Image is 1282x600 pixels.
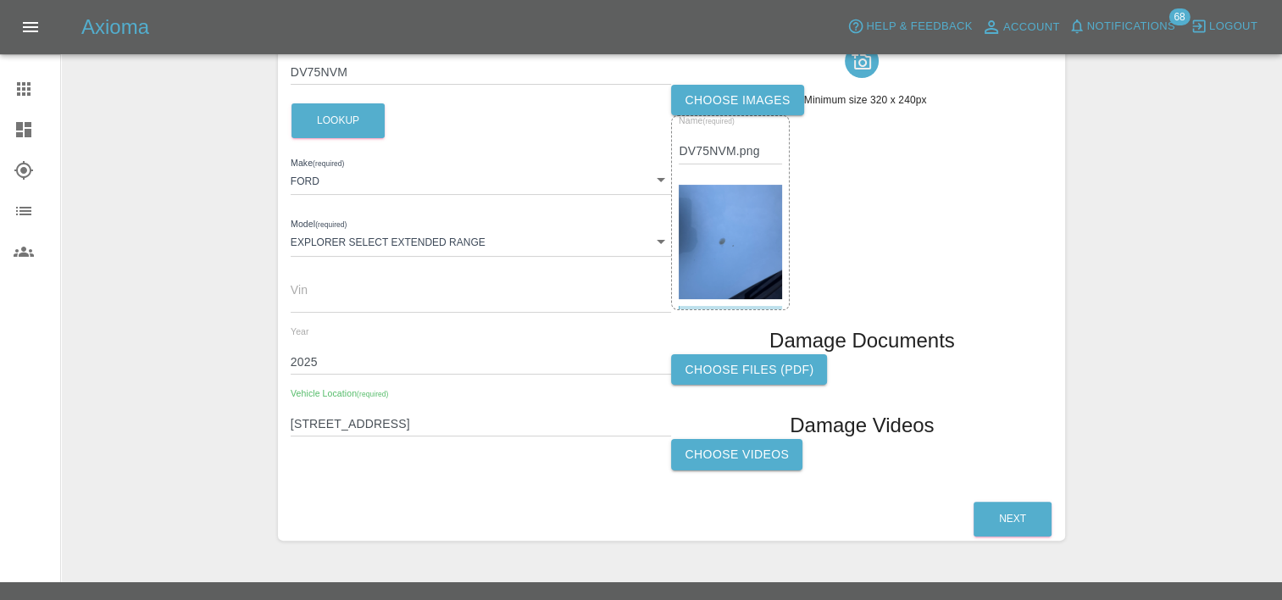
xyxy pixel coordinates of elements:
span: Name [679,116,735,126]
label: Choose files (pdf) [671,354,827,386]
small: (required) [703,118,735,125]
span: Notifications [1087,17,1175,36]
label: Make [291,157,344,170]
small: (required) [357,390,388,397]
a: Account [977,14,1064,41]
button: Open drawer [10,7,51,47]
button: Notifications [1064,14,1179,40]
span: Vehicle Location [291,388,388,398]
small: (required) [315,221,347,229]
span: Year [291,326,309,336]
small: (required) [313,159,344,167]
span: Help & Feedback [866,17,972,36]
h1: Damage Videos [790,412,934,439]
span: Minimum size 320 x 240px [804,94,927,106]
h5: Axioma [81,14,149,41]
button: Lookup [291,103,385,138]
label: Choose images [671,85,803,116]
label: Choose Videos [671,439,802,470]
label: Model [291,218,347,231]
h1: Damage Documents [769,327,955,354]
div: EXPLORER SELECT EXTENDED RANGE [291,225,672,256]
span: Vin [291,283,308,297]
div: FORD [291,164,672,195]
span: Account [1003,18,1060,37]
span: Logout [1209,17,1257,36]
button: Logout [1186,14,1262,40]
button: Help & Feedback [843,14,976,40]
span: 68 [1168,8,1190,25]
button: Next [974,502,1052,536]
